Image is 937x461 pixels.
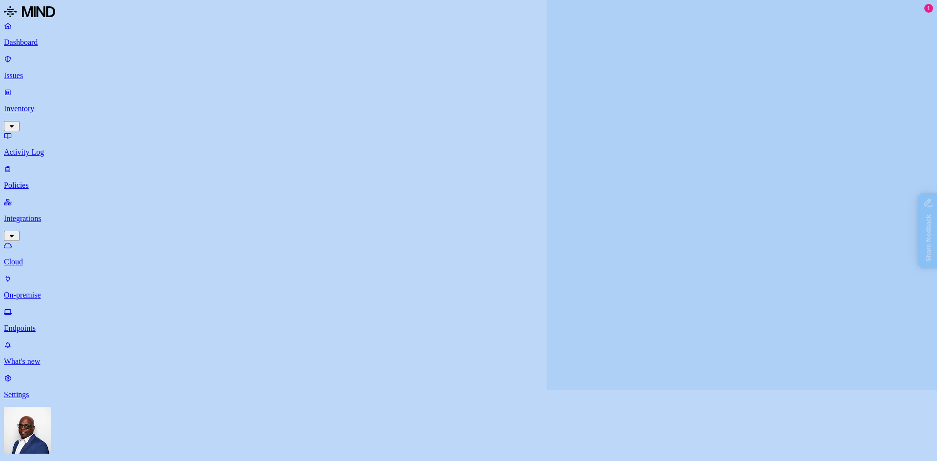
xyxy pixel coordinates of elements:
[4,88,933,130] a: Inventory
[4,71,933,80] p: Issues
[4,148,933,157] p: Activity Log
[4,291,933,300] p: On-premise
[4,357,933,366] p: What's new
[4,4,933,21] a: MIND
[4,274,933,300] a: On-premise
[4,324,933,333] p: Endpoints
[4,390,933,399] p: Settings
[4,241,933,266] a: Cloud
[4,104,933,113] p: Inventory
[4,341,933,366] a: What's new
[4,374,933,399] a: Settings
[4,55,933,80] a: Issues
[4,258,933,266] p: Cloud
[4,214,933,223] p: Integrations
[4,131,933,157] a: Activity Log
[4,164,933,190] a: Policies
[924,4,933,13] div: 1
[4,21,933,47] a: Dashboard
[4,4,55,20] img: MIND
[4,181,933,190] p: Policies
[4,38,933,47] p: Dashboard
[4,198,933,240] a: Integrations
[4,307,933,333] a: Endpoints
[4,407,51,454] img: Gregory Thomas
